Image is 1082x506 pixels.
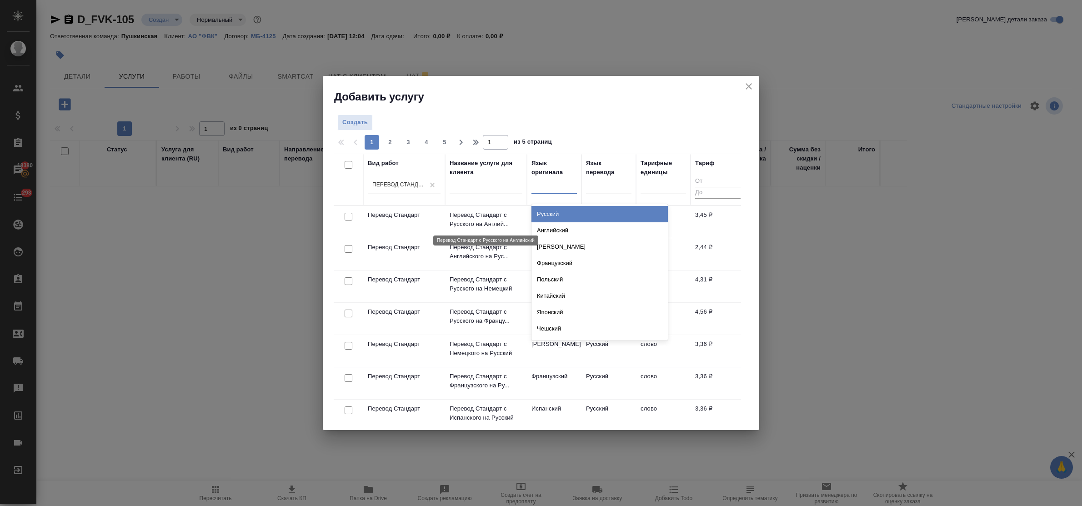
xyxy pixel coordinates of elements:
[419,135,434,150] button: 4
[527,303,581,335] td: Русский
[437,138,452,147] span: 5
[383,138,397,147] span: 2
[695,187,741,198] input: До
[419,138,434,147] span: 4
[450,210,522,229] p: Перевод Стандарт с Русского на Англий...
[401,135,416,150] button: 3
[581,367,636,399] td: Русский
[337,115,373,130] button: Создать
[695,159,715,168] div: Тариф
[691,335,745,367] td: 3,36 ₽
[636,367,691,399] td: слово
[450,243,522,261] p: Перевод Стандарт с Английского на Рус...
[527,238,581,270] td: Английский
[401,138,416,147] span: 3
[531,304,668,321] div: Японский
[531,159,577,177] div: Язык оригинала
[586,159,631,177] div: Язык перевода
[514,136,552,150] span: из 5 страниц
[437,135,452,150] button: 5
[531,255,668,271] div: Французский
[691,206,745,238] td: 3,45 ₽
[334,90,759,104] h2: Добавить услугу
[450,340,522,358] p: Перевод Стандарт с Немецкого на Русский
[368,243,441,252] p: Перевод Стандарт
[691,238,745,270] td: 2,44 ₽
[531,239,668,255] div: [PERSON_NAME]
[342,117,368,128] span: Создать
[636,400,691,431] td: слово
[531,222,668,239] div: Английский
[527,271,581,302] td: Русский
[450,275,522,293] p: Перевод Стандарт с Русского на Немецкий
[695,176,741,187] input: От
[368,404,441,413] p: Перевод Стандарт
[581,335,636,367] td: Русский
[531,321,668,337] div: Чешский
[531,206,668,222] div: Русский
[531,288,668,304] div: Китайский
[691,400,745,431] td: 3,36 ₽
[531,271,668,288] div: Польский
[531,337,668,353] div: Сербский
[368,372,441,381] p: Перевод Стандарт
[450,372,522,390] p: Перевод Стандарт с Французского на Ру...
[636,335,691,367] td: слово
[372,181,425,189] div: Перевод Стандарт
[527,367,581,399] td: Французский
[691,271,745,302] td: 4,31 ₽
[581,400,636,431] td: Русский
[527,335,581,367] td: [PERSON_NAME]
[368,210,441,220] p: Перевод Стандарт
[368,340,441,349] p: Перевод Стандарт
[527,206,581,238] td: Русский
[368,307,441,316] p: Перевод Стандарт
[450,307,522,326] p: Перевод Стандарт с Русского на Францу...
[527,400,581,431] td: Испанский
[368,159,399,168] div: Вид работ
[742,80,756,93] button: close
[383,135,397,150] button: 2
[450,404,522,422] p: Перевод Стандарт с Испанского на Русский
[368,275,441,284] p: Перевод Стандарт
[450,159,522,177] div: Название услуги для клиента
[691,303,745,335] td: 4,56 ₽
[641,159,686,177] div: Тарифные единицы
[691,367,745,399] td: 3,36 ₽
